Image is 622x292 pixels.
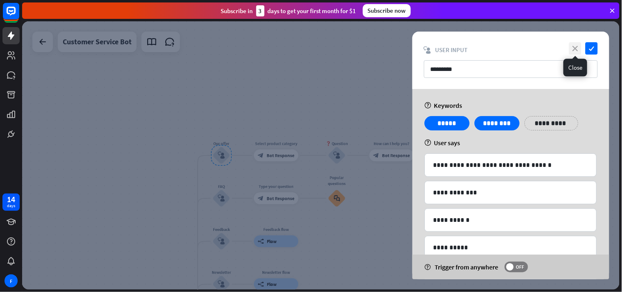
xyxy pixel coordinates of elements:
[569,42,581,55] i: close
[2,194,20,211] a: 14 days
[7,3,31,28] button: Open LiveChat chat widget
[425,102,432,109] i: help
[7,203,15,209] div: days
[425,139,432,146] i: help
[435,263,499,271] span: Trigger from anywhere
[435,46,468,54] span: User Input
[256,5,264,16] div: 3
[425,101,597,109] div: Keywords
[5,274,18,287] div: F
[425,139,597,147] div: User says
[586,42,598,55] i: check
[424,46,431,54] i: block_user_input
[363,4,411,17] div: Subscribe now
[514,264,526,270] span: OFF
[221,5,356,16] div: Subscribe in days to get your first month for $1
[7,196,15,203] div: 14
[425,264,431,270] i: help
